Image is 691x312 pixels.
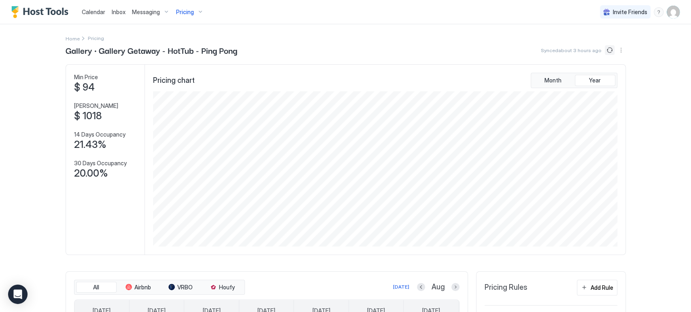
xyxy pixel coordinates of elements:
[66,36,80,42] span: Home
[74,74,98,81] span: Min Price
[451,283,459,291] button: Next month
[541,47,602,53] span: Synced about 3 hours ago
[8,285,28,304] div: Open Intercom Messenger
[605,45,614,55] button: Sync prices
[417,283,425,291] button: Previous month
[74,280,245,295] div: tab-group
[160,282,201,293] button: VRBO
[591,283,613,292] div: Add Rule
[82,8,105,16] a: Calendar
[219,284,235,291] span: Houfy
[202,282,243,293] button: Houfy
[176,8,194,16] span: Pricing
[74,81,95,93] span: $ 94
[531,73,617,88] div: tab-group
[177,284,193,291] span: VRBO
[667,6,680,19] div: User profile
[74,110,102,122] span: $ 1018
[76,282,117,293] button: All
[112,8,125,15] span: Inbox
[66,34,80,42] div: Breadcrumb
[74,139,106,151] span: 21.43%
[393,283,409,291] div: [DATE]
[616,45,626,55] button: More options
[153,76,195,85] span: Pricing chart
[74,102,118,110] span: [PERSON_NAME]
[575,75,615,86] button: Year
[118,282,159,293] button: Airbnb
[577,280,617,295] button: Add Rule
[74,167,108,179] span: 20.00%
[11,6,72,18] a: Host Tools Logo
[66,44,237,56] span: Gallery · Gallery Getaway - HotTub - Ping Pong
[654,7,663,17] div: menu
[589,77,601,84] span: Year
[66,34,80,42] a: Home
[74,160,127,167] span: 30 Days Occupancy
[616,45,626,55] div: menu
[134,284,151,291] span: Airbnb
[82,8,105,15] span: Calendar
[93,284,99,291] span: All
[544,77,561,84] span: Month
[132,8,160,16] span: Messaging
[485,283,527,292] span: Pricing Rules
[112,8,125,16] a: Inbox
[392,282,410,292] button: [DATE]
[88,35,104,41] span: Breadcrumb
[432,282,445,292] span: Aug
[613,8,647,16] span: Invite Friends
[74,131,125,138] span: 14 Days Occupancy
[533,75,573,86] button: Month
